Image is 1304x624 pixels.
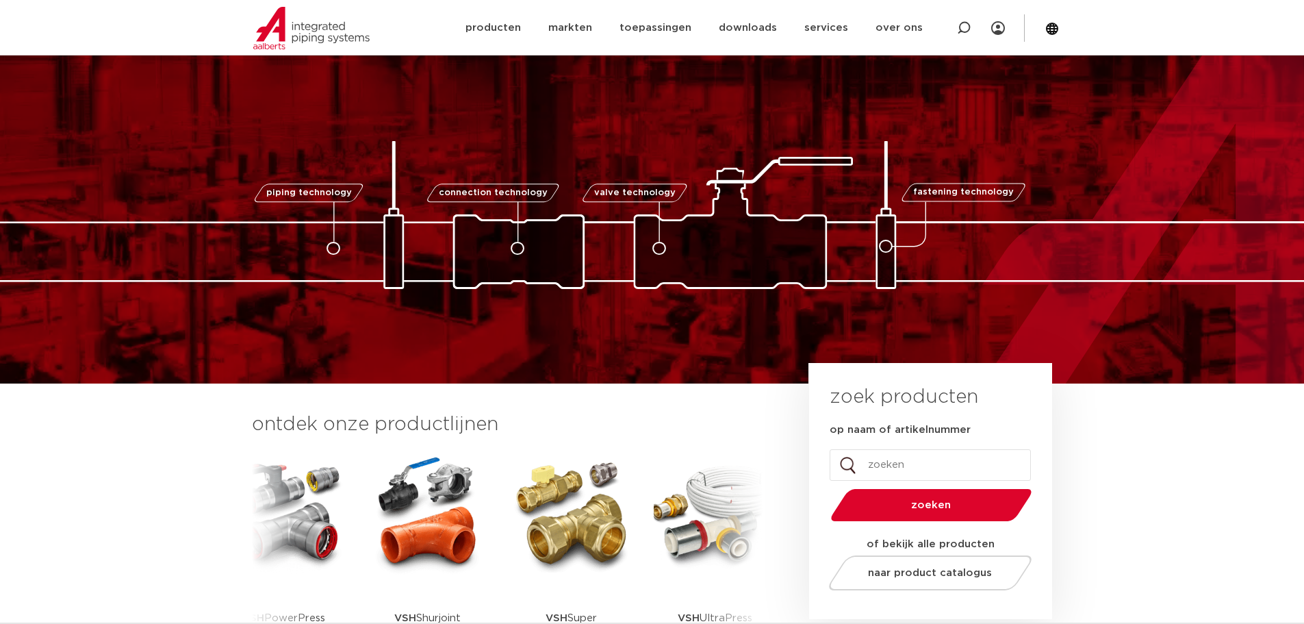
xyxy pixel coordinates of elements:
[678,613,700,623] strong: VSH
[546,613,567,623] strong: VSH
[866,500,997,510] span: zoeken
[242,613,264,623] strong: VSH
[252,411,763,438] h3: ontdek onze productlijnen
[825,556,1035,590] a: naar product catalogus
[594,188,676,197] span: valve technology
[830,423,971,437] label: op naam of artikelnummer
[394,613,416,623] strong: VSH
[266,188,352,197] span: piping technology
[438,188,547,197] span: connection technology
[867,539,995,549] strong: of bekijk alle producten
[825,488,1037,523] button: zoeken
[830,449,1031,481] input: zoeken
[913,188,1014,197] span: fastening technology
[868,568,992,578] span: naar product catalogus
[830,384,978,411] h3: zoek producten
